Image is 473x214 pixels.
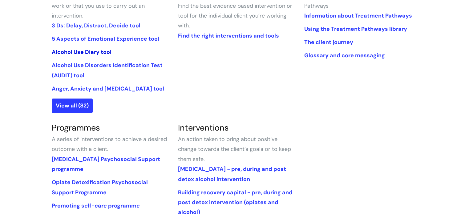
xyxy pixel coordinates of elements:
[52,179,148,196] a: Opiate Detoxification Psychosocial Support Programme
[304,52,385,59] a: Glossary and core messaging
[178,165,286,183] a: [MEDICAL_DATA] - pre, during and post detox alcohol intervention
[52,62,163,79] a: Alcohol Use Disorders Identification Test (AUDIT) tool
[52,202,140,209] a: Promoting self-care programme
[52,135,167,153] span: A series of interventions to achieve a desired outcome with a client.
[178,32,279,39] a: Find the right interventions and tools
[52,155,160,173] a: [MEDICAL_DATA] Psychosocial Support programme
[52,22,140,29] a: 3 Ds: Delay, Distract, Decide tool
[52,99,93,113] a: View all (82)
[178,122,229,133] a: Interventions
[52,48,111,56] a: Alcohol Use Diary tool
[178,135,291,163] span: An action taken to bring about positive change towards the client’s goals or to keep them safe.
[304,12,412,19] a: Information about Treatment Pathways
[178,2,292,30] span: Find the best evidence based intervention or tool for the individual client you’re working with.
[304,25,407,33] a: Using the Treatment Pathways library
[52,122,100,133] a: Programmes
[304,38,353,46] a: The client journey
[52,85,164,92] a: Anger, Anxiety and [MEDICAL_DATA] tool
[52,35,159,42] a: 5 Aspects of Emotional Experience tool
